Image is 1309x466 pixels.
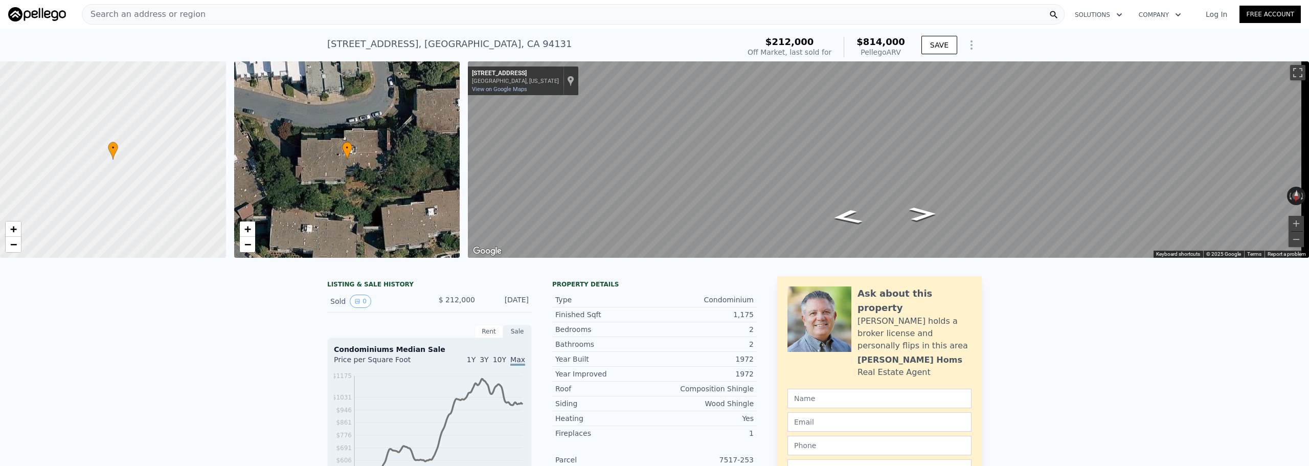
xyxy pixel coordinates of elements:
a: Show location on map [567,75,574,86]
div: 1 [654,428,754,438]
div: Ask about this property [857,286,972,315]
div: Yes [654,413,754,424]
button: Show Options [961,35,982,55]
a: Open this area in Google Maps (opens a new window) [470,245,504,258]
span: + [10,223,17,235]
input: Phone [787,436,972,455]
a: Log In [1193,9,1239,19]
tspan: $1175 [332,372,352,380]
a: Report a problem [1268,251,1306,257]
div: Rent [475,325,503,338]
span: $ 212,000 [439,296,475,304]
tspan: $861 [336,419,352,426]
tspan: $606 [336,457,352,464]
div: • [108,142,118,160]
button: Zoom out [1289,232,1304,247]
div: Price per Square Foot [334,354,430,371]
span: • [108,143,118,152]
button: Rotate clockwise [1300,187,1306,205]
tspan: $691 [336,445,352,452]
a: Zoom in [6,221,21,237]
div: Condominiums Median Sale [334,344,525,354]
div: Bedrooms [555,324,654,335]
div: [STREET_ADDRESS] [472,70,559,78]
span: − [10,238,17,251]
div: Street View [468,61,1309,258]
button: Rotate counterclockwise [1287,187,1293,205]
path: Go West, Red Rock Way [898,204,948,224]
div: Siding [555,398,654,409]
div: Type [555,295,654,305]
div: LISTING & SALE HISTORY [327,280,532,291]
div: Roof [555,384,654,394]
span: • [342,143,352,152]
input: Name [787,389,972,408]
input: Email [787,412,972,432]
div: [DATE] [483,295,529,308]
button: Toggle fullscreen view [1290,65,1305,80]
div: Condominium [654,295,754,305]
div: [PERSON_NAME] Homs [857,354,962,366]
div: Bathrooms [555,339,654,349]
a: Zoom in [240,221,255,237]
span: − [244,238,251,251]
div: Parcel [555,455,654,465]
span: + [244,223,251,235]
div: Finished Sqft [555,309,654,320]
a: Terms (opens in new tab) [1247,251,1261,257]
div: Sold [330,295,421,308]
tspan: $776 [336,432,352,439]
div: Off Market, last sold for [748,47,831,57]
div: Fireplaces [555,428,654,438]
a: Zoom out [240,237,255,252]
div: 7517-253 [654,455,754,465]
div: 2 [654,324,754,335]
div: 1972 [654,354,754,364]
a: Zoom out [6,237,21,252]
div: [GEOGRAPHIC_DATA], [US_STATE] [472,78,559,84]
tspan: $946 [336,407,352,414]
div: Real Estate Agent [857,366,931,379]
button: SAVE [921,36,957,54]
div: Map [468,61,1309,258]
div: Property details [552,280,757,289]
div: [PERSON_NAME] holds a broker license and personally flips in this area [857,315,972,352]
span: 3Y [480,356,488,364]
div: Pellego ARV [856,47,905,57]
div: 1972 [654,369,754,379]
button: View historical data [350,295,371,308]
img: Pellego [8,7,66,21]
div: Composition Shingle [654,384,754,394]
span: 1Y [467,356,476,364]
div: Year Improved [555,369,654,379]
button: Solutions [1067,6,1131,24]
span: Search an address or region [82,8,206,20]
span: $212,000 [765,36,814,47]
div: 1,175 [654,309,754,320]
button: Keyboard shortcuts [1156,251,1200,258]
div: [STREET_ADDRESS] , [GEOGRAPHIC_DATA] , CA 94131 [327,37,572,51]
div: Year Built [555,354,654,364]
a: Free Account [1239,6,1301,23]
path: Go East, Red Rock Way [819,206,875,228]
img: Google [470,245,504,258]
button: Company [1131,6,1189,24]
button: Zoom in [1289,216,1304,231]
button: Reset the view [1292,187,1301,206]
div: • [342,142,352,160]
div: Wood Shingle [654,398,754,409]
span: $814,000 [856,36,905,47]
a: View on Google Maps [472,86,527,93]
span: Max [510,356,525,366]
span: © 2025 Google [1206,251,1241,257]
tspan: $1031 [332,394,352,401]
div: 2 [654,339,754,349]
div: Sale [503,325,532,338]
div: Heating [555,413,654,424]
span: 10Y [493,356,506,364]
